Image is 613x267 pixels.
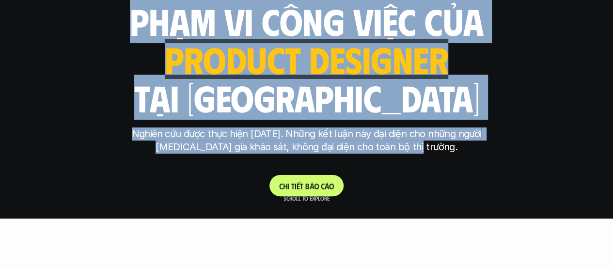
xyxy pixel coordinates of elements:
[310,181,314,190] span: á
[314,181,319,190] span: o
[287,181,289,190] span: i
[325,181,329,190] span: á
[279,181,283,190] span: C
[297,181,300,190] span: ế
[125,127,488,154] p: Nghiên cứu được thực hiện [DATE]. Những kết luận này đại diện cho những người [MEDICAL_DATA] gia ...
[305,181,310,190] span: b
[283,181,287,190] span: h
[269,175,344,196] a: Chitiếtbáocáo
[130,0,484,41] h1: phạm vi công việc của
[283,195,330,202] p: Scroll to explore
[329,181,334,190] span: o
[300,181,303,190] span: t
[134,77,479,118] h1: tại [GEOGRAPHIC_DATA]
[321,181,325,190] span: c
[291,181,295,190] span: t
[295,181,297,190] span: i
